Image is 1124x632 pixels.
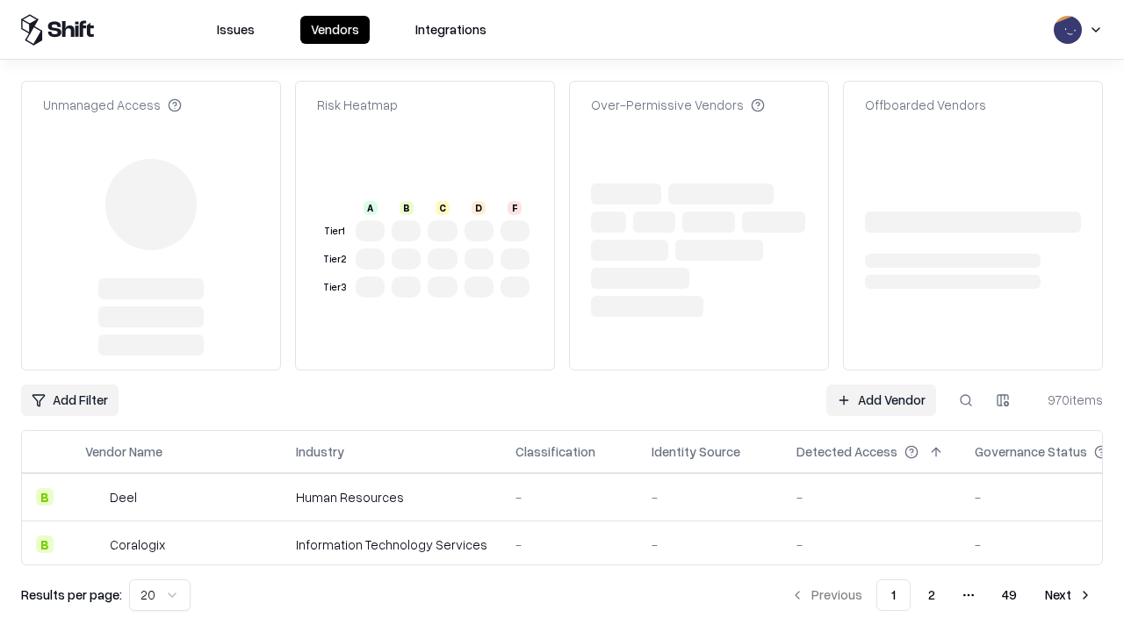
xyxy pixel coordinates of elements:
div: B [400,201,414,215]
button: Next [1034,579,1103,611]
div: - [515,488,623,506]
div: F [508,201,522,215]
button: 1 [876,579,911,611]
a: Add Vendor [826,384,936,416]
div: C [436,201,450,215]
div: Human Resources [296,488,487,506]
img: Coralogix [85,535,103,553]
button: Vendors [300,16,370,44]
div: - [796,488,947,506]
div: Industry [296,442,344,461]
img: Deel [85,488,103,506]
nav: pagination [780,579,1103,611]
p: Results per page: [21,585,122,604]
div: Detected Access [796,442,897,461]
div: B [36,535,54,553]
div: 970 items [1033,391,1103,409]
button: 2 [914,579,949,611]
div: Over-Permissive Vendors [591,96,765,114]
div: - [652,535,768,554]
div: Tier 2 [321,252,349,267]
div: Deel [110,488,137,506]
button: Issues [206,16,265,44]
div: Unmanaged Access [43,96,182,114]
div: D [472,201,486,215]
div: Coralogix [110,535,165,554]
div: Identity Source [652,442,740,461]
div: Offboarded Vendors [865,96,986,114]
div: Vendor Name [85,442,162,461]
button: 49 [988,579,1031,611]
div: Tier 3 [321,280,349,295]
div: - [796,535,947,554]
div: Tier 1 [321,224,349,239]
div: A [364,201,378,215]
div: B [36,488,54,506]
div: Risk Heatmap [317,96,398,114]
div: Classification [515,442,595,461]
button: Integrations [405,16,497,44]
button: Add Filter [21,384,119,416]
div: - [652,488,768,506]
div: Information Technology Services [296,535,487,554]
div: Governance Status [975,442,1087,461]
div: - [515,535,623,554]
